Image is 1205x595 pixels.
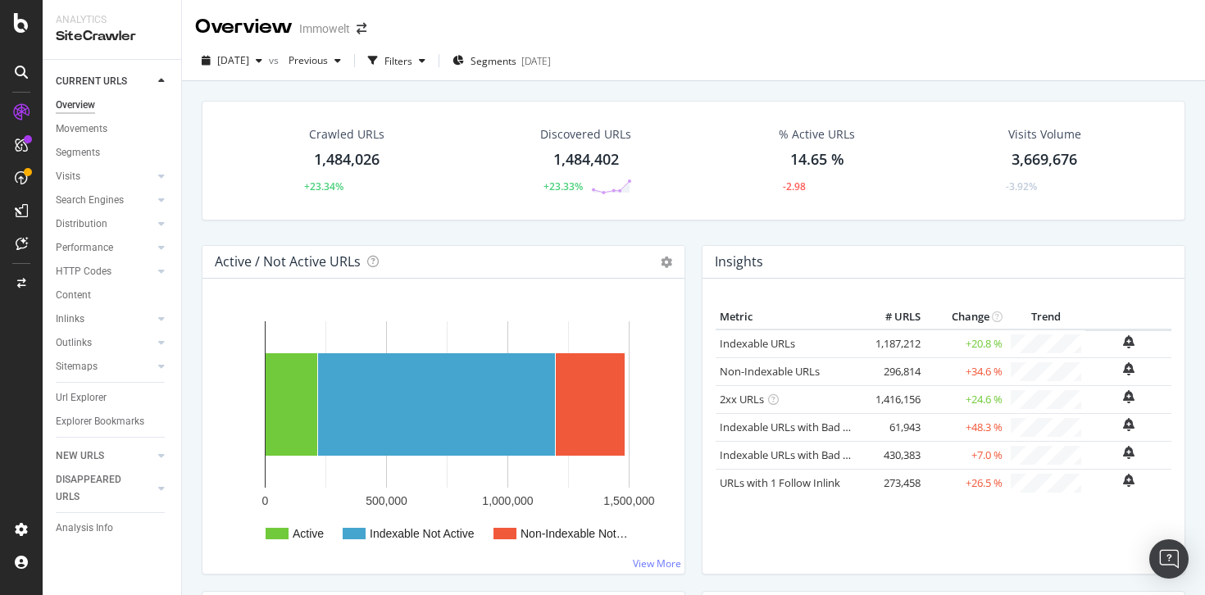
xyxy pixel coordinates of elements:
[925,385,1007,413] td: +24.6 %
[269,53,282,67] span: vs
[56,358,98,375] div: Sitemaps
[56,73,127,90] div: CURRENT URLS
[56,311,153,328] a: Inlinks
[720,336,795,351] a: Indexable URLs
[262,494,269,507] text: 0
[783,179,806,193] div: -2.98
[56,447,153,465] a: NEW URLS
[282,48,348,74] button: Previous
[1123,335,1135,348] div: bell-plus
[56,389,170,407] a: Url Explorer
[56,97,170,114] a: Overview
[56,358,153,375] a: Sitemaps
[56,120,107,138] div: Movements
[56,216,107,233] div: Distribution
[859,385,925,413] td: 1,416,156
[521,527,628,540] text: Non-Indexable Not…
[56,334,92,352] div: Outlinks
[357,23,366,34] div: arrow-right-arrow-left
[293,527,324,540] text: Active
[56,168,153,185] a: Visits
[56,239,153,257] a: Performance
[925,329,1007,358] td: +20.8 %
[859,305,925,329] th: # URLS
[925,413,1007,441] td: +48.3 %
[1006,179,1037,193] div: -3.92%
[859,469,925,497] td: 273,458
[521,54,551,68] div: [DATE]
[720,475,840,490] a: URLs with 1 Follow Inlink
[1012,149,1077,170] div: 3,669,676
[1123,474,1135,487] div: bell-plus
[1123,446,1135,459] div: bell-plus
[716,305,859,329] th: Metric
[471,54,516,68] span: Segments
[859,329,925,358] td: 1,187,212
[779,126,855,143] div: % Active URLs
[720,447,898,462] a: Indexable URLs with Bad Description
[56,413,170,430] a: Explorer Bookmarks
[1008,126,1081,143] div: Visits Volume
[56,520,113,537] div: Analysis Info
[482,494,533,507] text: 1,000,000
[925,441,1007,469] td: +7.0 %
[56,73,153,90] a: CURRENT URLS
[56,27,168,46] div: SiteCrawler
[859,441,925,469] td: 430,383
[56,168,80,185] div: Visits
[633,556,681,570] a: View More
[553,149,619,170] div: 1,484,402
[1007,305,1085,329] th: Trend
[366,494,407,507] text: 500,000
[195,13,293,41] div: Overview
[859,413,925,441] td: 61,943
[314,149,380,170] div: 1,484,026
[56,413,144,430] div: Explorer Bookmarks
[859,357,925,385] td: 296,814
[309,126,384,143] div: Crawled URLs
[1123,390,1135,403] div: bell-plus
[216,305,671,561] svg: A chart.
[661,257,672,268] i: Options
[603,494,654,507] text: 1,500,000
[56,389,107,407] div: Url Explorer
[282,53,328,67] span: Previous
[370,527,475,540] text: Indexable Not Active
[56,192,153,209] a: Search Engines
[56,287,91,304] div: Content
[56,13,168,27] div: Analytics
[215,251,361,273] h4: Active / Not Active URLs
[56,144,100,161] div: Segments
[715,251,763,273] h4: Insights
[720,392,764,407] a: 2xx URLs
[56,311,84,328] div: Inlinks
[56,447,104,465] div: NEW URLS
[56,263,153,280] a: HTTP Codes
[540,126,631,143] div: Discovered URLs
[56,144,170,161] a: Segments
[56,471,153,506] a: DISAPPEARED URLS
[299,20,350,37] div: Immowelt
[925,357,1007,385] td: +34.6 %
[925,305,1007,329] th: Change
[56,263,111,280] div: HTTP Codes
[1149,539,1189,579] div: Open Intercom Messenger
[56,334,153,352] a: Outlinks
[384,54,412,68] div: Filters
[720,364,820,379] a: Non-Indexable URLs
[56,192,124,209] div: Search Engines
[217,53,249,67] span: 2025 Aug. 5th
[361,48,432,74] button: Filters
[304,179,343,193] div: +23.34%
[446,48,557,74] button: Segments[DATE]
[195,48,269,74] button: [DATE]
[1123,362,1135,375] div: bell-plus
[56,471,139,506] div: DISAPPEARED URLS
[1123,418,1135,431] div: bell-plus
[56,97,95,114] div: Overview
[56,120,170,138] a: Movements
[925,469,1007,497] td: +26.5 %
[720,420,857,434] a: Indexable URLs with Bad H1
[543,179,583,193] div: +23.33%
